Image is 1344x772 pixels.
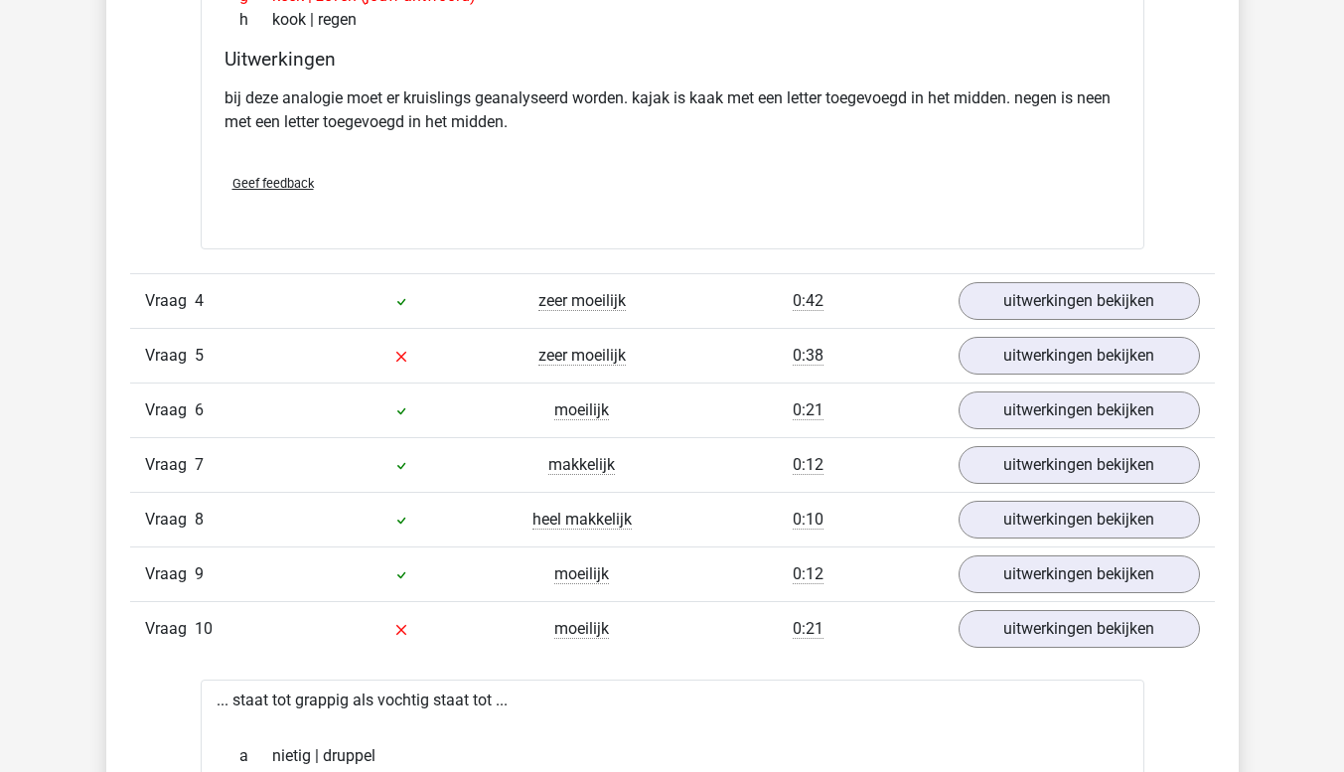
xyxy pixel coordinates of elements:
span: Vraag [145,562,195,586]
a: uitwerkingen bekijken [959,610,1200,648]
div: nietig | druppel [224,744,1120,768]
span: Vraag [145,453,195,477]
a: uitwerkingen bekijken [959,501,1200,539]
span: makkelijk [548,455,615,475]
p: bij deze analogie moet er kruislings geanalyseerd worden. kajak is kaak met een letter toegevoegd... [224,86,1120,134]
span: 4 [195,291,204,310]
span: 0:12 [793,564,823,584]
span: 0:42 [793,291,823,311]
a: uitwerkingen bekijken [959,446,1200,484]
span: Vraag [145,344,195,368]
span: Vraag [145,508,195,532]
span: zeer moeilijk [538,346,626,366]
span: heel makkelijk [532,510,632,530]
span: 6 [195,400,204,419]
span: Vraag [145,289,195,313]
a: uitwerkingen bekijken [959,337,1200,375]
span: Vraag [145,398,195,422]
span: 8 [195,510,204,529]
span: moeilijk [554,619,609,639]
span: a [239,744,272,768]
span: 0:10 [793,510,823,530]
span: 7 [195,455,204,474]
span: 0:12 [793,455,823,475]
h4: Uitwerkingen [224,48,1120,71]
span: 0:21 [793,619,823,639]
span: 0:38 [793,346,823,366]
span: 0:21 [793,400,823,420]
a: uitwerkingen bekijken [959,282,1200,320]
span: Vraag [145,617,195,641]
span: moeilijk [554,400,609,420]
span: moeilijk [554,564,609,584]
span: h [239,8,272,32]
a: uitwerkingen bekijken [959,391,1200,429]
span: 10 [195,619,213,638]
span: 9 [195,564,204,583]
span: zeer moeilijk [538,291,626,311]
span: Geef feedback [232,176,314,191]
div: kook | regen [224,8,1120,32]
a: uitwerkingen bekijken [959,555,1200,593]
span: 5 [195,346,204,365]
